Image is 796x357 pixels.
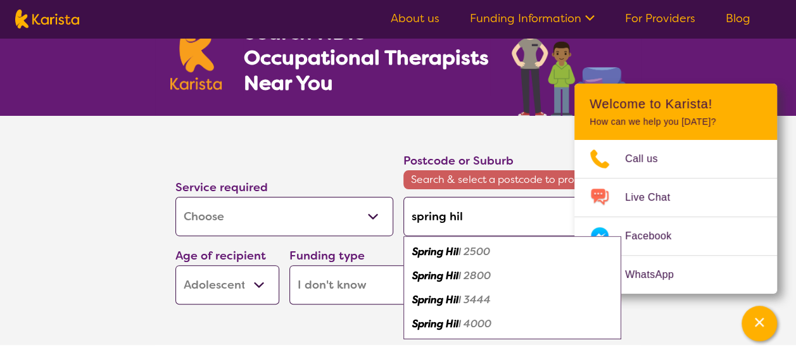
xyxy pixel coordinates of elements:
span: Call us [625,149,673,168]
em: Spring Hil [412,293,458,306]
a: Funding Information [470,11,595,26]
img: Karista logo [15,9,79,28]
p: How can we help you [DATE]? [590,116,762,127]
h2: Welcome to Karista! [590,96,762,111]
h1: Search NDIS Occupational Therapists Near You [243,20,490,96]
div: Spring Hill 4000 [410,312,615,336]
label: Funding type [289,248,365,263]
img: occupational-therapy [512,5,626,116]
span: Search & select a postcode to proceed [403,170,621,189]
a: About us [391,11,439,26]
div: Channel Menu [574,84,777,294]
div: Spring Hill 2800 [410,264,615,288]
em: l 4000 [458,317,491,330]
em: Spring Hil [412,317,458,330]
label: Postcode or Suburb [403,153,514,168]
em: Spring Hil [412,245,458,258]
button: Channel Menu [742,306,777,341]
label: Service required [175,180,268,195]
a: Blog [726,11,750,26]
ul: Choose channel [574,140,777,294]
input: Type [403,197,621,236]
a: Web link opens in a new tab. [574,256,777,294]
em: Spring Hil [412,269,458,282]
div: Spring Hill 3444 [410,288,615,312]
em: l 2800 [458,269,491,282]
label: Age of recipient [175,248,266,263]
span: Facebook [625,227,686,246]
span: WhatsApp [625,265,689,284]
em: l 3444 [458,293,491,306]
span: Live Chat [625,188,685,207]
em: l 2500 [458,245,490,258]
a: For Providers [625,11,695,26]
div: Spring Hill 2500 [410,240,615,264]
img: Karista logo [170,22,222,90]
